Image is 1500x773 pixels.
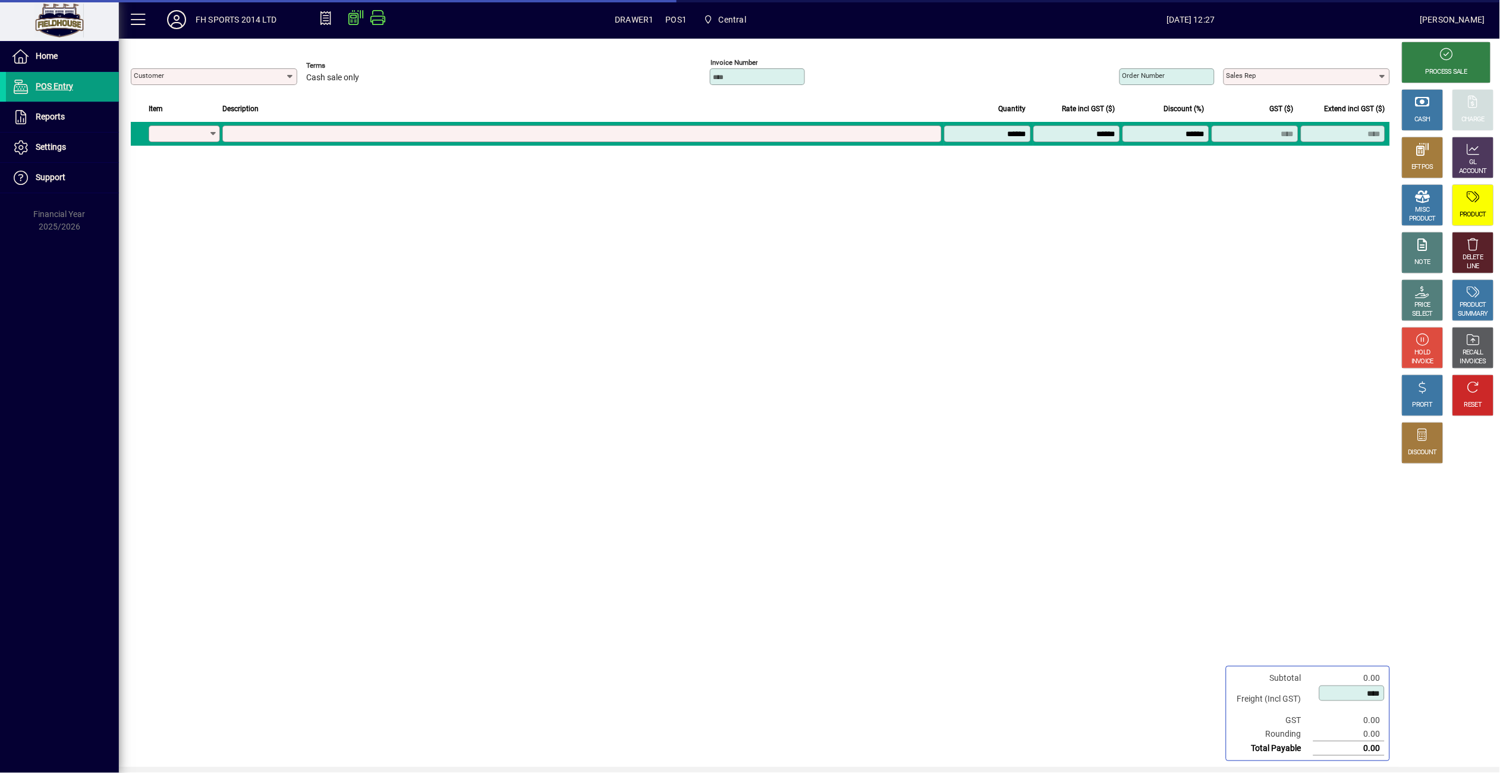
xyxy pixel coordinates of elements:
[1313,671,1385,685] td: 0.00
[1270,102,1294,115] span: GST ($)
[1062,102,1115,115] span: Rate incl GST ($)
[1420,10,1485,29] div: [PERSON_NAME]
[1416,206,1430,215] div: MISC
[6,42,119,71] a: Home
[1231,727,1313,741] td: Rounding
[36,142,66,152] span: Settings
[615,10,653,29] span: DRAWER1
[1415,301,1431,310] div: PRICE
[6,102,119,132] a: Reports
[1412,163,1434,172] div: EFTPOS
[1227,71,1256,80] mat-label: Sales rep
[1458,310,1488,319] div: SUMMARY
[1470,158,1477,167] div: GL
[1460,357,1486,366] div: INVOICES
[6,163,119,193] a: Support
[666,10,687,29] span: POS1
[1463,253,1483,262] div: DELETE
[306,73,359,83] span: Cash sale only
[1409,215,1436,224] div: PRODUCT
[1325,102,1385,115] span: Extend incl GST ($)
[1411,357,1433,366] div: INVOICE
[149,102,163,115] span: Item
[36,81,73,91] span: POS Entry
[1313,727,1385,741] td: 0.00
[1415,258,1430,267] div: NOTE
[222,102,259,115] span: Description
[1460,301,1486,310] div: PRODUCT
[699,9,751,30] span: Central
[1415,348,1430,357] div: HOLD
[1460,210,1486,219] div: PRODUCT
[1462,115,1485,124] div: CHARGE
[1313,741,1385,756] td: 0.00
[1164,102,1205,115] span: Discount (%)
[196,10,276,29] div: FH SPORTS 2014 LTD
[1467,262,1479,271] div: LINE
[1122,71,1165,80] mat-label: Order number
[306,62,378,70] span: Terms
[1413,401,1433,410] div: PROFIT
[1231,714,1313,727] td: GST
[1426,68,1467,77] div: PROCESS SALE
[6,133,119,162] a: Settings
[134,71,164,80] mat-label: Customer
[710,58,758,67] mat-label: Invoice number
[962,10,1420,29] span: [DATE] 12:27
[1231,685,1313,714] td: Freight (Incl GST)
[1460,167,1487,176] div: ACCOUNT
[1313,714,1385,727] td: 0.00
[1415,115,1430,124] div: CASH
[1231,741,1313,756] td: Total Payable
[1408,448,1437,457] div: DISCOUNT
[158,9,196,30] button: Profile
[1413,310,1433,319] div: SELECT
[36,112,65,121] span: Reports
[719,10,746,29] span: Central
[1463,348,1484,357] div: RECALL
[999,102,1026,115] span: Quantity
[1231,671,1313,685] td: Subtotal
[36,172,65,182] span: Support
[36,51,58,61] span: Home
[1464,401,1482,410] div: RESET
